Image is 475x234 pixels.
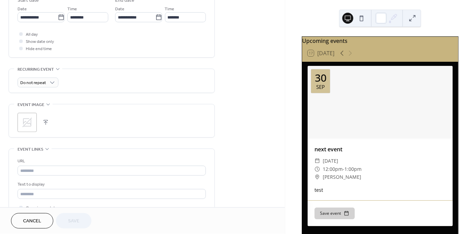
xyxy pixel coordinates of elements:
span: Event links [18,146,43,153]
span: Time [165,6,175,13]
span: Event image [18,101,44,108]
div: test [308,186,453,194]
span: Date [18,6,27,13]
div: ​ [314,165,320,173]
span: - [343,165,344,173]
div: next event [308,145,453,153]
div: Sep [316,84,325,90]
div: ; [18,113,37,132]
button: Cancel [11,213,53,229]
span: Time [67,6,77,13]
span: Hide end time [26,46,52,53]
span: [DATE] [323,157,338,165]
div: Upcoming events [302,37,458,45]
div: ​ [314,157,320,165]
span: Date [115,6,124,13]
span: Recurring event [18,66,54,73]
div: ​ [314,173,320,181]
span: 12:00pm [323,165,343,173]
span: [PERSON_NAME] [323,173,361,181]
button: Save event [314,208,355,219]
span: Cancel [23,218,41,225]
span: Do not repeat [20,79,46,87]
span: Open in new tab [26,205,56,212]
div: 30 [315,73,327,83]
span: 1:00pm [344,165,362,173]
span: All day [26,31,38,38]
span: Show date only [26,38,54,46]
div: URL [18,157,205,165]
div: Text to display [18,181,205,188]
